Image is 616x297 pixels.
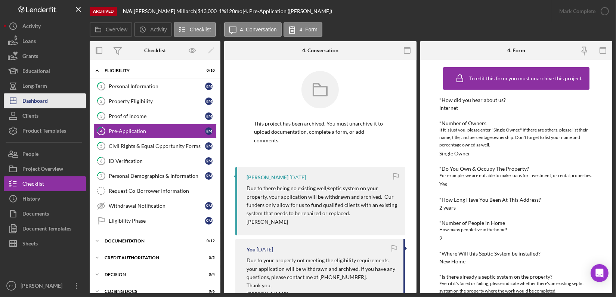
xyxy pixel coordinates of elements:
[22,64,50,80] div: Educational
[4,108,86,123] button: Clients
[22,146,38,163] div: People
[201,272,215,277] div: 0 / 4
[93,198,217,213] a: Withdrawal NotificationKM
[90,22,132,37] button: Overview
[93,183,217,198] a: Request Co-Borrower Information
[100,84,102,89] tspan: 1
[22,93,48,110] div: Dashboard
[224,22,282,37] button: 4. Conversation
[93,109,217,124] a: 3Proof of IncomeKM
[109,113,205,119] div: Proof of Income
[123,8,132,14] b: N/A
[439,235,442,241] div: 2
[100,114,102,118] tspan: 3
[150,27,167,33] label: Activity
[109,158,205,164] div: ID Verification
[4,191,86,206] button: History
[254,120,387,145] p: This project has been archived. You must unarchive it to upload documentation, complete a form, o...
[4,176,86,191] button: Checklist
[247,247,256,253] div: You
[439,259,465,264] div: New Home
[22,191,40,208] div: History
[22,34,36,50] div: Loans
[109,143,205,149] div: Civil Rights & Equal Opportunity Forms
[93,94,217,109] a: 2Property EligibilityKM
[109,128,205,134] div: Pre-Application
[144,47,166,53] div: Checklist
[247,184,398,218] p: Due to there being no existing well/septic system on your property, your application will be with...
[439,280,593,295] div: Even if it's failed or failing, please indicate whether there's an existing septic system on the ...
[439,105,458,111] div: Internet
[134,22,171,37] button: Activity
[4,278,86,293] button: EJ[PERSON_NAME]
[105,272,196,277] div: Decision
[123,8,134,14] div: |
[242,8,332,14] div: | 4. Pre-Application ([PERSON_NAME])
[205,142,213,150] div: K M
[201,289,215,294] div: 0 / 6
[22,161,63,178] div: Project Overview
[247,281,396,290] p: Thank you,
[4,34,86,49] button: Loans
[439,251,593,257] div: *Where Will this Septic System be installed?
[4,64,86,78] button: Educational
[22,206,49,223] div: Documents
[552,4,612,19] button: Mark Complete
[4,146,86,161] a: People
[4,123,86,138] a: Product Templates
[93,168,217,183] a: 7Personal Demographics & InformationKM
[19,278,67,295] div: [PERSON_NAME]
[439,151,470,157] div: Single Owner
[109,83,205,89] div: Personal Information
[105,68,196,73] div: Eligibility
[205,202,213,210] div: K M
[100,143,102,148] tspan: 5
[105,289,196,294] div: CLOSING DOCS
[439,197,593,203] div: *How Long Have You Been At This Address?
[205,172,213,180] div: K M
[284,22,322,37] button: 4. Form
[247,256,396,281] p: Due to your property not meeting the eligibility requirements, your application will be withdrawn...
[439,120,593,126] div: *Number of Owners
[439,274,593,280] div: *Is there already a septic system on the property?
[507,47,525,53] div: 4. Form
[4,206,86,221] button: Documents
[22,78,47,95] div: Long-Term
[439,97,593,103] div: *How did you hear about us?
[439,205,456,211] div: 2 years
[22,176,44,193] div: Checklist
[105,256,196,260] div: CREDIT AUTHORIZATION
[190,27,211,33] label: Checklist
[4,78,86,93] button: Long-Term
[100,129,103,133] tspan: 4
[205,157,213,165] div: K M
[9,284,13,288] text: EJ
[247,174,288,180] div: [PERSON_NAME]
[469,75,582,81] div: To edit this form you must unarchive this project
[201,68,215,73] div: 0 / 10
[247,218,398,226] p: [PERSON_NAME]
[439,126,593,149] div: If it is just you, please enter "Single Owner." If there are others, please list their name, titl...
[439,172,593,179] div: For example, we are not able to make loans for investment, or rental properties.
[22,221,71,238] div: Document Templates
[106,27,127,33] label: Overview
[559,4,595,19] div: Mark Complete
[109,218,205,224] div: Eligibility Phase
[134,8,198,14] div: [PERSON_NAME] Millarch |
[4,221,86,236] button: Document Templates
[109,98,205,104] div: Property Eligibility
[300,27,318,33] label: 4. Form
[4,93,86,108] a: Dashboard
[93,79,217,94] a: 1Personal InformationKM
[591,264,609,282] div: Open Intercom Messenger
[100,173,103,178] tspan: 7
[4,236,86,251] button: Sheets
[174,22,216,37] button: Checklist
[4,49,86,64] button: Grants
[439,220,593,226] div: *Number of People in Home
